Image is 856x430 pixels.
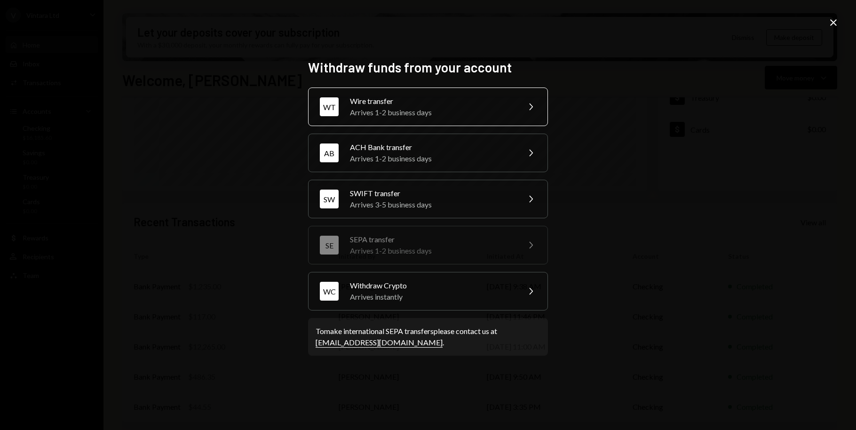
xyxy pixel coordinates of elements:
button: WTWire transferArrives 1-2 business days [308,88,548,126]
div: Arrives 1-2 business days [350,245,514,256]
button: SESEPA transferArrives 1-2 business days [308,226,548,264]
div: Arrives 3-5 business days [350,199,514,210]
div: WT [320,97,339,116]
div: AB [320,143,339,162]
div: Arrives 1-2 business days [350,107,514,118]
div: Arrives instantly [350,291,514,303]
div: Withdraw Crypto [350,280,514,291]
div: ACH Bank transfer [350,142,514,153]
button: WCWithdraw CryptoArrives instantly [308,272,548,311]
a: [EMAIL_ADDRESS][DOMAIN_NAME] [316,338,443,348]
h2: Withdraw funds from your account [308,58,548,77]
div: SE [320,236,339,255]
div: Wire transfer [350,96,514,107]
button: SWSWIFT transferArrives 3-5 business days [308,180,548,218]
button: ABACH Bank transferArrives 1-2 business days [308,134,548,172]
div: SEPA transfer [350,234,514,245]
div: WC [320,282,339,301]
div: SW [320,190,339,208]
div: Arrives 1-2 business days [350,153,514,164]
div: SWIFT transfer [350,188,514,199]
div: To make international SEPA transfers please contact us at . [316,326,540,348]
